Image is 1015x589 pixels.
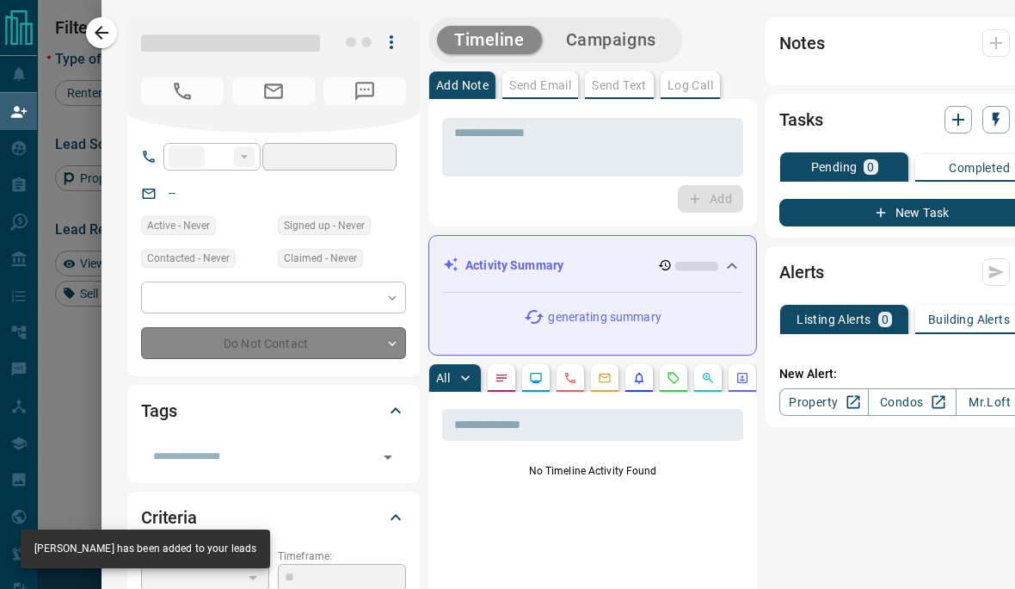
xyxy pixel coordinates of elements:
p: Building Alerts [928,313,1010,325]
p: 0 [882,313,889,325]
svg: Lead Browsing Activity [529,371,543,385]
svg: Calls [563,371,577,385]
svg: Agent Actions [735,371,749,385]
span: Signed up - Never [284,217,365,234]
p: Timeframe: [278,549,406,564]
span: Contacted - Never [147,250,230,267]
span: No Email [232,77,315,105]
svg: Emails [598,371,612,385]
svg: Opportunities [701,371,715,385]
a: Condos [868,388,957,416]
h2: Notes [779,29,824,57]
span: Claimed - Never [284,250,357,267]
p: Pending [811,161,858,173]
span: Active - Never [147,217,210,234]
svg: Requests [667,371,680,385]
div: Criteria [141,497,406,538]
div: Do Not Contact [141,327,406,359]
button: Timeline [437,26,542,54]
p: 0 [867,161,874,173]
h2: Tags [141,397,176,425]
p: Activity Summary [465,257,563,275]
h2: Criteria [141,504,197,531]
div: [PERSON_NAME] has been added to your leads [34,535,256,563]
a: Property [779,388,868,416]
div: Activity Summary [443,250,742,282]
p: generating summary [548,308,661,326]
a: -- [169,186,175,200]
p: Listing Alerts [797,313,871,325]
button: Open [376,445,400,469]
svg: Notes [495,371,508,385]
h2: Tasks [779,106,822,133]
div: Tags [141,390,406,431]
svg: Listing Alerts [632,371,646,385]
p: Completed [949,162,1010,174]
p: All [436,372,450,384]
p: No Timeline Activity Found [442,463,743,479]
span: No Number [323,77,406,105]
button: Campaigns [549,26,674,54]
p: Add Note [436,79,489,91]
h2: Alerts [779,258,824,286]
span: No Number [141,77,224,105]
